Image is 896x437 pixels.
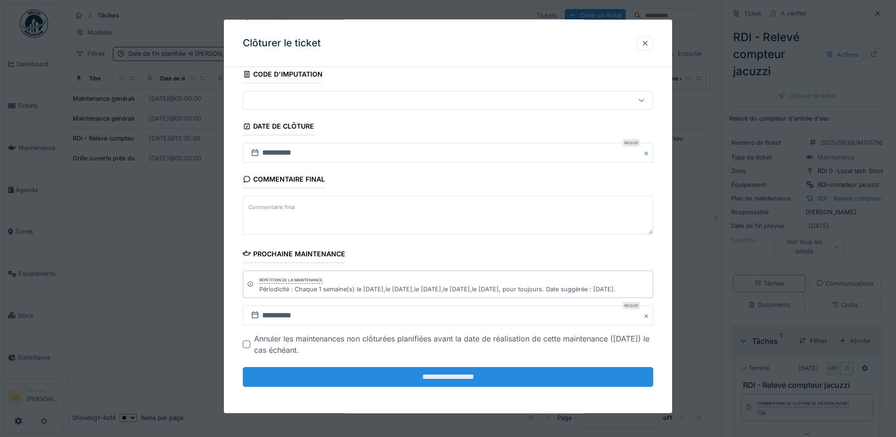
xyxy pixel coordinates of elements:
div: Prochaine maintenance [243,246,345,262]
div: Répétition de la maintenance [259,277,323,283]
button: Close [643,143,653,163]
div: Requis [623,302,640,309]
div: Annuler les maintenances non clôturées planifiées avant la date de réalisation de cette maintenan... [254,333,653,356]
div: Requis [623,139,640,147]
div: Code d'imputation [243,67,323,83]
div: Périodicité : Chaque 1 semaine(s) le [DATE],le [DATE],le [DATE],le [DATE],le [DATE], pour toujour... [259,285,615,294]
label: Commentaire final [247,201,297,213]
div: Commentaire final [243,172,325,188]
button: Close [643,306,653,325]
div: Date de clôture [243,119,314,135]
h3: Clôturer le ticket [243,37,321,49]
